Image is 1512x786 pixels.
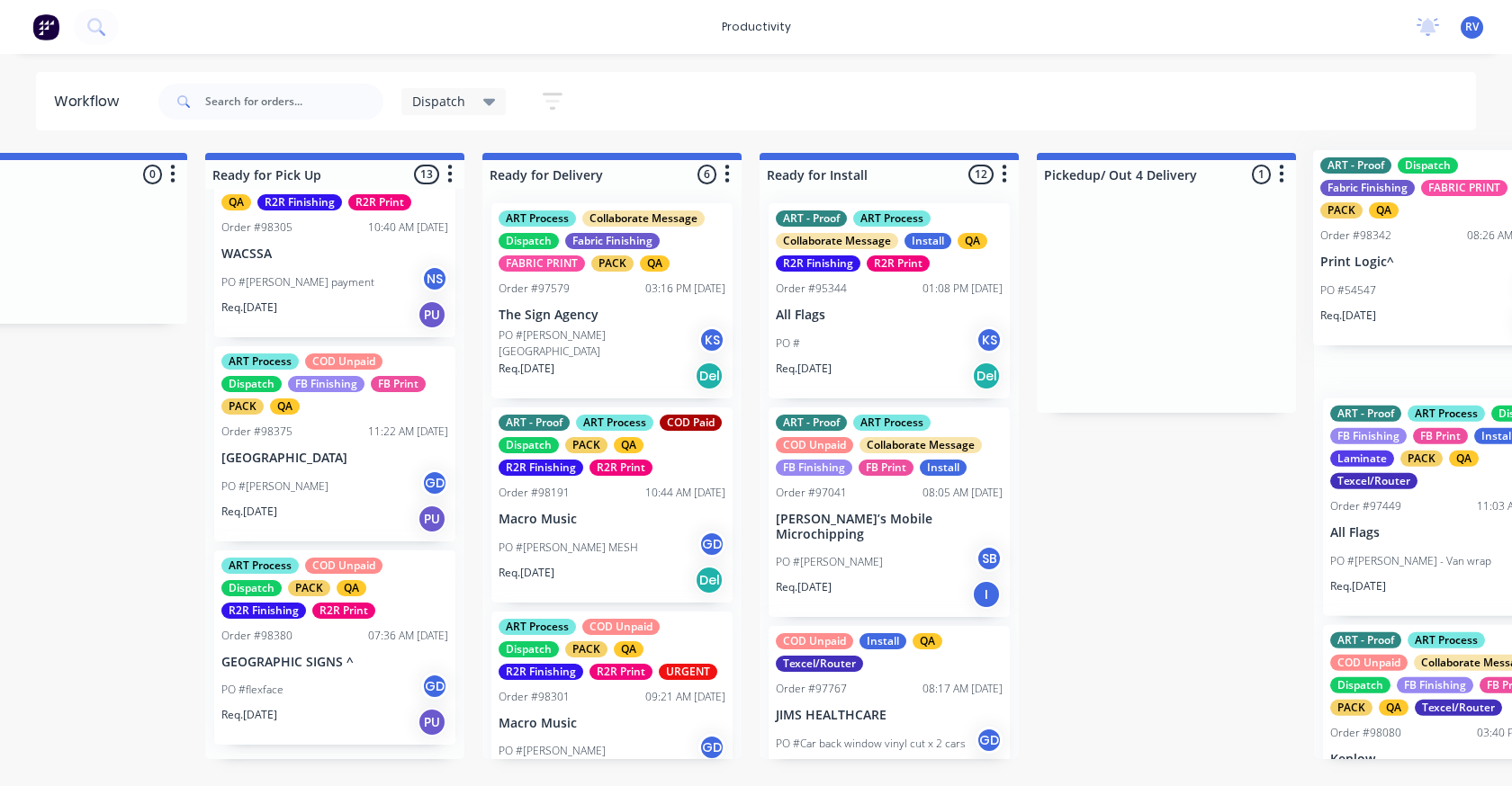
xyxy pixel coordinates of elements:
img: Factory [32,13,59,40]
div: productivity [713,13,800,40]
div: Workflow [54,91,128,112]
span: RV [1465,19,1479,35]
input: Search for orders... [205,84,383,120]
span: Dispatch [412,92,465,111]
